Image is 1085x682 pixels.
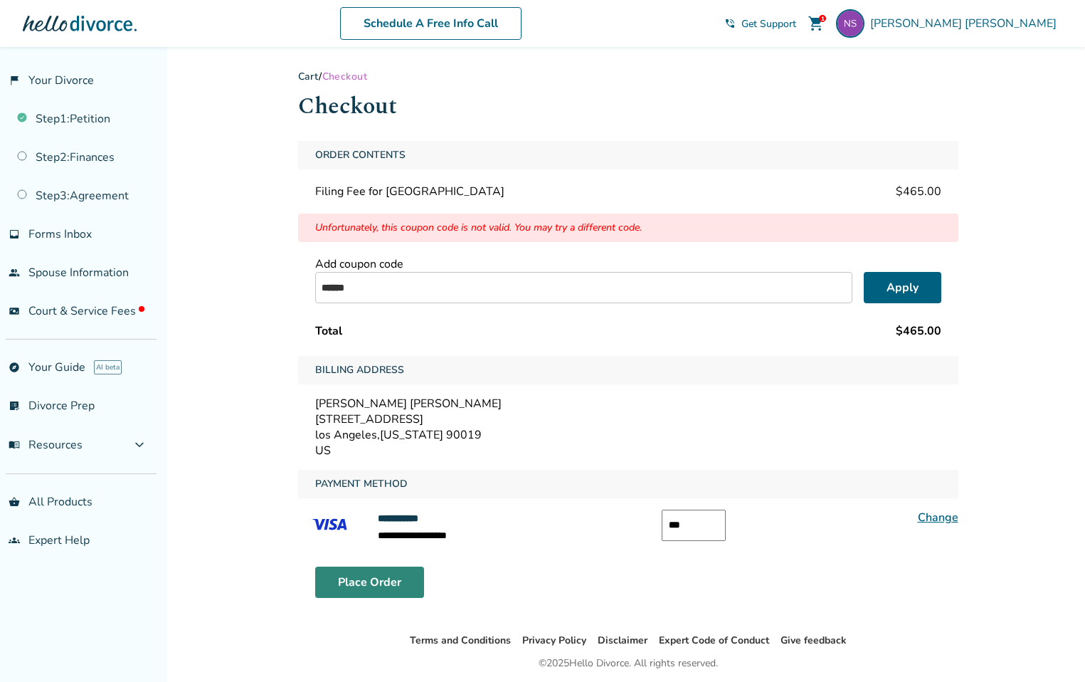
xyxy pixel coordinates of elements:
span: $465.00 [896,184,941,199]
span: [PERSON_NAME] [PERSON_NAME] [870,16,1062,31]
span: inbox [9,229,20,240]
div: Unfortunately, this coupon code is not valid. You may try a different code. [298,214,958,242]
span: shopping_cart [808,15,825,32]
a: Privacy Policy [522,634,586,647]
span: universal_currency_alt [9,305,20,317]
span: Payment Method [309,470,413,498]
span: expand_more [131,436,148,453]
iframe: Chat Widget [1014,614,1085,682]
img: nery_s@live.com [836,9,864,38]
span: menu_book [9,439,20,451]
span: $465.00 [896,323,941,339]
div: © 2025 Hello Divorce. All rights reserved. [539,655,718,672]
span: Get Support [741,17,796,31]
span: people [9,267,20,278]
span: Filing Fee for [GEOGRAPHIC_DATA] [315,184,504,199]
a: Change [918,510,958,525]
span: groups [9,535,20,546]
span: phone_in_talk [724,18,736,29]
a: Terms and Conditions [410,634,511,647]
h1: Checkout [298,89,958,124]
span: Court & Service Fees [28,303,144,319]
span: Total [315,323,342,339]
span: Order Contents [309,141,411,169]
img: VISA [298,510,361,540]
span: Checkout [322,70,367,83]
span: Forms Inbox [28,226,92,242]
span: flag_2 [9,75,20,86]
span: Resources [9,437,83,453]
button: Apply [864,272,941,303]
li: Give feedback [780,632,847,649]
div: US [315,443,941,458]
span: shopping_basket [9,496,20,508]
a: Expert Code of Conduct [659,634,769,647]
div: [STREET_ADDRESS] [315,411,941,427]
div: 1 [819,15,826,22]
span: list_alt_check [9,400,20,411]
span: AI beta [94,360,122,374]
div: / [298,70,958,83]
div: los Angeles , [US_STATE] 90019 [315,427,941,443]
button: Place Order [315,567,424,598]
li: Disclaimer [598,632,647,649]
a: Cart [298,70,319,83]
a: Schedule A Free Info Call [340,7,522,40]
div: [PERSON_NAME] [PERSON_NAME] [315,396,941,411]
a: phone_in_talkGet Support [724,17,796,31]
span: explore [9,362,20,373]
span: Add coupon code [315,256,403,272]
span: Billing Address [309,356,410,384]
